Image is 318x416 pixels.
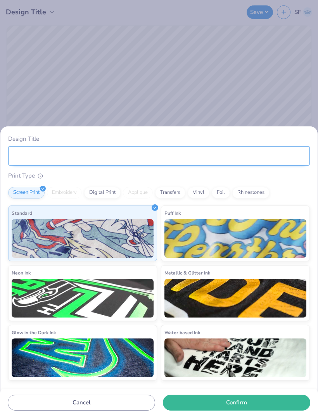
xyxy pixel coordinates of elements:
[212,187,230,199] div: Foil
[164,209,181,217] span: Puff Ink
[164,338,306,377] img: Water based Ink
[12,209,32,217] span: Standard
[47,187,82,199] div: Embroidery
[164,328,200,337] span: Water based Ink
[155,187,185,199] div: Transfers
[8,171,310,180] div: Print Type
[84,187,121,199] div: Digital Print
[164,219,306,258] img: Puff Ink
[8,395,155,411] button: Cancel
[12,219,154,258] img: Standard
[163,395,310,411] button: Confirm
[164,279,306,318] img: Metallic & Glitter Ink
[12,328,56,337] span: Glow in the Dark Ink
[164,269,210,277] span: Metallic & Glitter Ink
[232,187,270,199] div: Rhinestones
[12,338,154,377] img: Glow in the Dark Ink
[12,279,154,318] img: Neon Ink
[8,135,39,143] label: Design Title
[188,187,209,199] div: Vinyl
[8,187,45,199] div: Screen Print
[12,269,31,277] span: Neon Ink
[123,187,153,199] div: Applique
